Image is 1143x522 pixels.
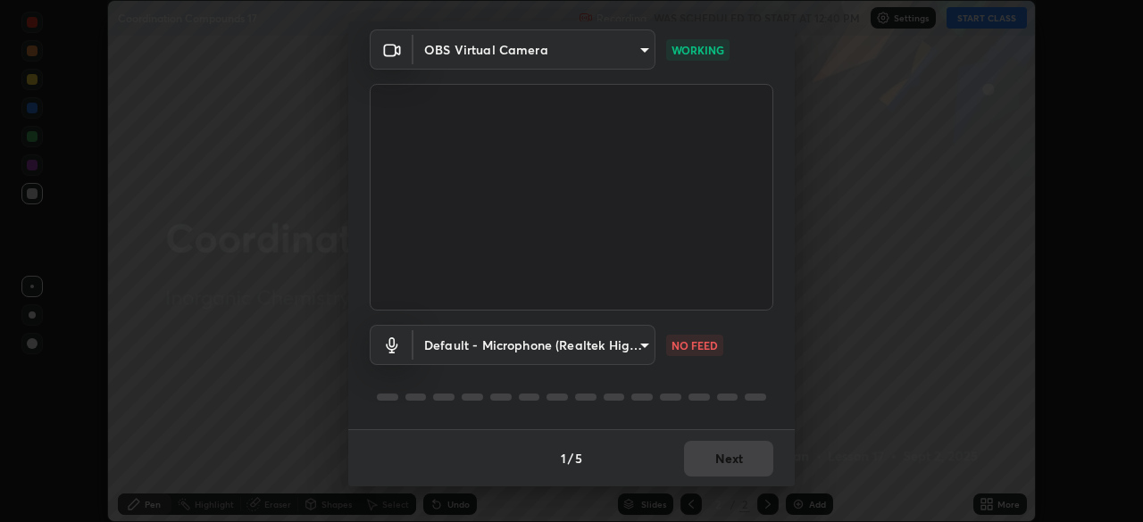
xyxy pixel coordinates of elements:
[561,449,566,468] h4: 1
[413,325,655,365] div: OBS Virtual Camera
[672,42,724,58] p: WORKING
[672,337,718,353] p: NO FEED
[413,29,655,70] div: OBS Virtual Camera
[568,449,573,468] h4: /
[575,449,582,468] h4: 5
